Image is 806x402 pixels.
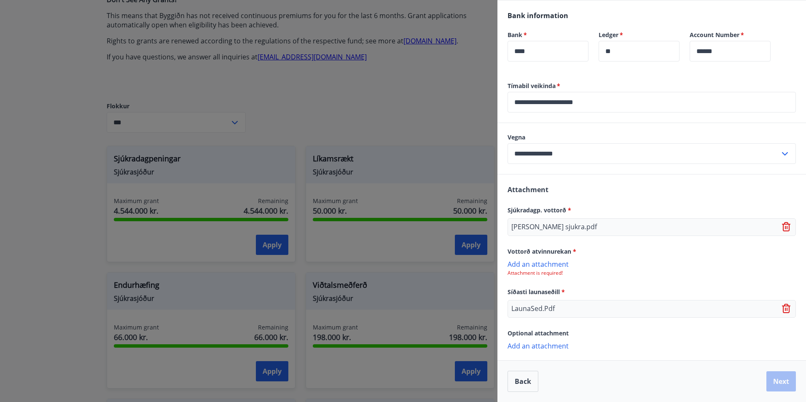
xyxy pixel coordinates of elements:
[508,133,796,142] label: Vegna
[508,288,565,296] span: Síðasti launaseðill
[508,206,571,214] span: Sjúkradagp. vottorð
[690,31,771,39] label: Account Number
[599,31,680,39] label: Ledger
[511,222,597,232] p: [PERSON_NAME] sjukra.pdf
[508,82,796,90] label: Tímabil veikinda
[508,185,548,194] span: Attachment
[508,260,796,268] p: Add an attachment
[508,329,569,337] span: Optional attachment
[508,31,588,39] label: Bank
[508,341,796,350] p: Add an attachment
[508,11,568,20] span: Bank information
[508,270,796,276] p: Attachment is required!
[511,304,555,314] p: LaunaSed.Pdf
[508,371,538,392] button: Back
[508,247,576,255] span: Vottorð atvinnurekan
[508,92,796,113] div: Tímabil veikinda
